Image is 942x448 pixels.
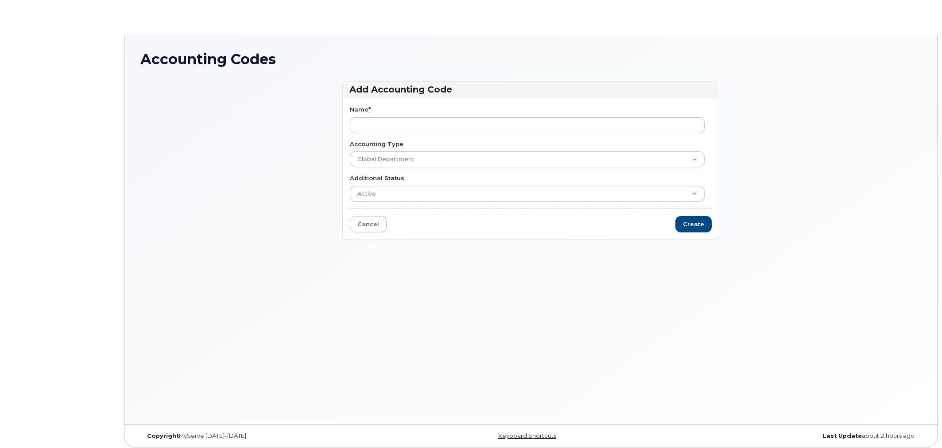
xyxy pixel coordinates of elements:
label: Accounting Type [350,140,403,148]
input: Create [675,216,712,232]
strong: Last Update [823,433,862,439]
strong: Copyright [147,433,179,439]
label: Additional Status [350,174,404,182]
abbr: required [368,106,371,113]
h3: Add Accounting Code [349,84,713,96]
a: Cancel [350,216,387,232]
label: Name [350,105,371,114]
h1: Accounting Codes [140,51,921,67]
div: about 2 hours ago [661,433,921,440]
a: Keyboard Shortcuts [498,433,556,439]
div: MyServe [DATE]–[DATE] [140,433,401,440]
